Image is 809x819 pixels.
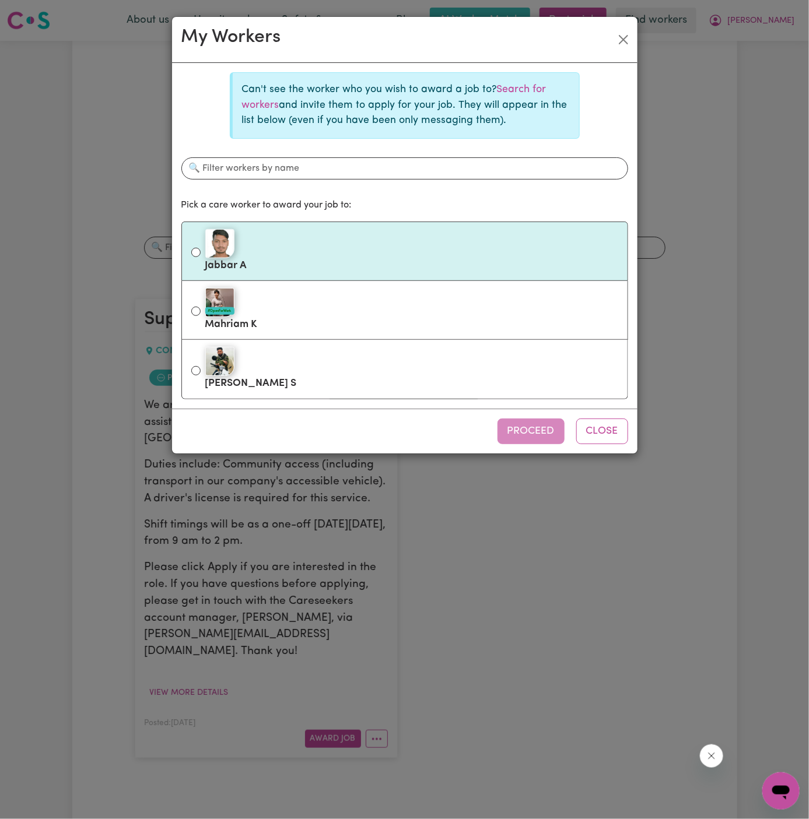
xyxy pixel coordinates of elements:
input: 🔍 Filter workers by name [181,157,628,180]
a: Search for workers [242,85,547,110]
label: Mahriam K [205,286,618,335]
img: Jabbar A [205,229,234,258]
button: Close [576,419,628,444]
button: Close [614,30,633,49]
div: #OpenForWork [205,307,234,315]
img: Hari S [205,347,234,376]
iframe: Button to launch messaging window [762,772,800,810]
label: Jabbar A [205,227,618,276]
span: Need any help? [7,8,71,17]
p: Can't see the worker who you wish to award a job to? and invite them to apply for your job. They ... [242,82,570,128]
h2: My Workers [181,26,281,48]
img: Mahriam K [205,288,234,317]
p: Pick a care worker to award your job to: [181,198,628,212]
iframe: Close message [700,744,723,768]
label: [PERSON_NAME] S [205,345,618,393]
